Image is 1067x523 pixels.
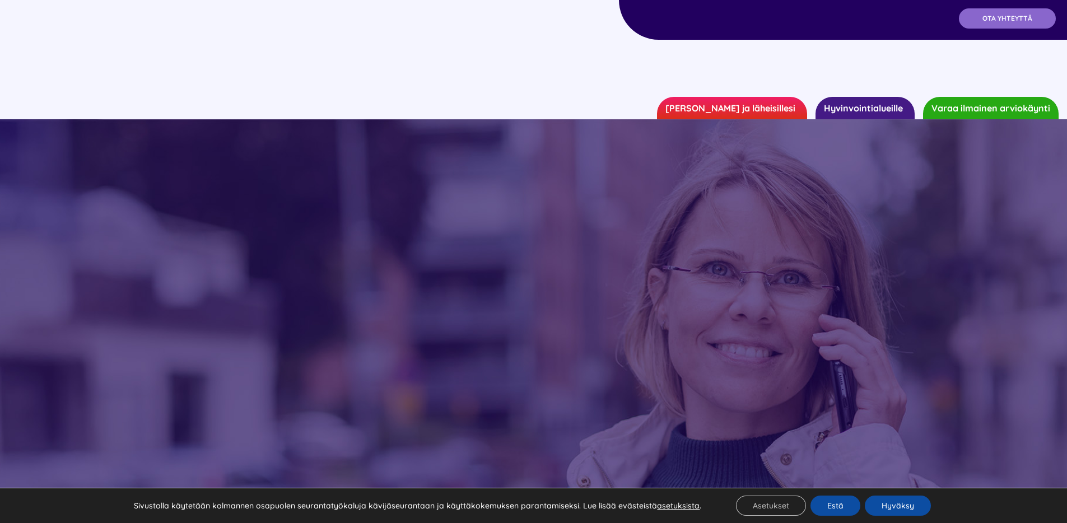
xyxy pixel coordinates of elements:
span: OTA YHTEYTTÄ [982,15,1032,22]
a: [PERSON_NAME] ja läheisillesi [657,97,807,119]
a: Hyvinvointialueille [816,97,915,119]
button: Hyväksy [865,496,931,516]
button: Estä [810,496,860,516]
a: OTA YHTEYTTÄ [959,8,1056,29]
button: Asetukset [736,496,806,516]
button: asetuksista [657,501,700,511]
p: Sivustolla käytetään kolmannen osapuolen seurantatyökaluja kävijäseurantaan ja käyttäkokemuksen p... [134,501,701,511]
a: Varaa ilmainen arviokäynti [923,97,1059,119]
